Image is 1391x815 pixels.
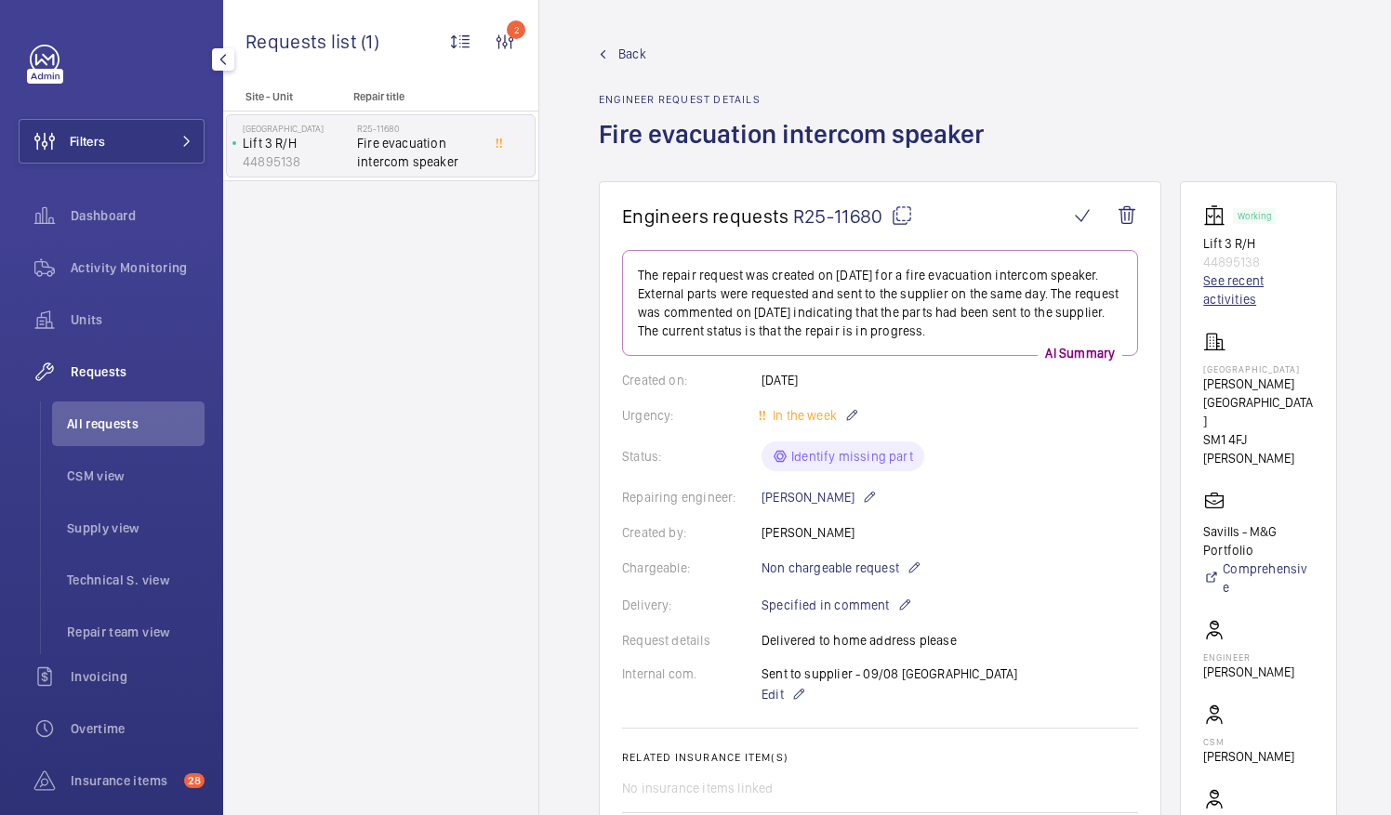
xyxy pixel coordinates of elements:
span: Dashboard [71,206,205,225]
p: [GEOGRAPHIC_DATA] [243,123,350,134]
p: SM1 4FJ [PERSON_NAME] [1203,430,1314,467]
span: Activity Monitoring [71,258,205,277]
a: See recent activities [1203,271,1314,309]
span: All requests [67,414,205,433]
p: [PERSON_NAME] [762,486,877,508]
p: [PERSON_NAME] [1203,663,1294,681]
p: Savills - M&G Portfolio [1203,522,1314,559]
span: Insurance items [71,771,177,790]
span: Supply view [67,519,205,537]
span: Back [618,45,646,63]
span: Edit [762,685,784,703]
p: AI Summary [1038,344,1122,362]
span: 28 [184,773,205,788]
h2: Related insurance item(s) [622,751,1138,764]
span: Requests list [245,30,361,53]
span: Filters [70,132,105,151]
a: Comprehensive [1203,559,1314,597]
p: [PERSON_NAME] [1203,747,1294,766]
span: Engineers requests [622,204,789,228]
p: CSM [1203,736,1294,747]
p: Lift 3 R/H [243,134,350,152]
img: elevator.svg [1203,204,1233,227]
p: The repair request was created on [DATE] for a fire evacuation intercom speaker. External parts w... [638,266,1122,340]
p: Engineer [1203,651,1294,663]
p: Working [1238,213,1271,219]
span: CSM view [67,467,205,485]
p: 44895138 [243,152,350,171]
span: Repair team view [67,623,205,641]
p: [PERSON_NAME][GEOGRAPHIC_DATA] [1203,375,1314,430]
h1: Fire evacuation intercom speaker [599,117,995,181]
p: Site - Unit [223,90,346,103]
p: Lift 3 R/H [1203,234,1314,253]
span: Units [71,310,205,329]
p: 44895138 [1203,253,1314,271]
span: Technical S. view [67,571,205,589]
span: Fire evacuation intercom speaker [357,134,480,171]
span: Requests [71,362,205,381]
span: In the week [769,408,837,423]
span: Non chargeable request [762,559,899,577]
span: Overtime [71,719,205,738]
span: R25-11680 [793,204,913,228]
span: Invoicing [71,667,205,686]
h2: R25-11680 [357,123,480,134]
h2: Engineer request details [599,93,995,106]
p: [GEOGRAPHIC_DATA] [1203,363,1314,375]
p: Specified in comment [762,594,912,616]
p: Repair title [353,90,476,103]
button: Filters [19,119,205,164]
